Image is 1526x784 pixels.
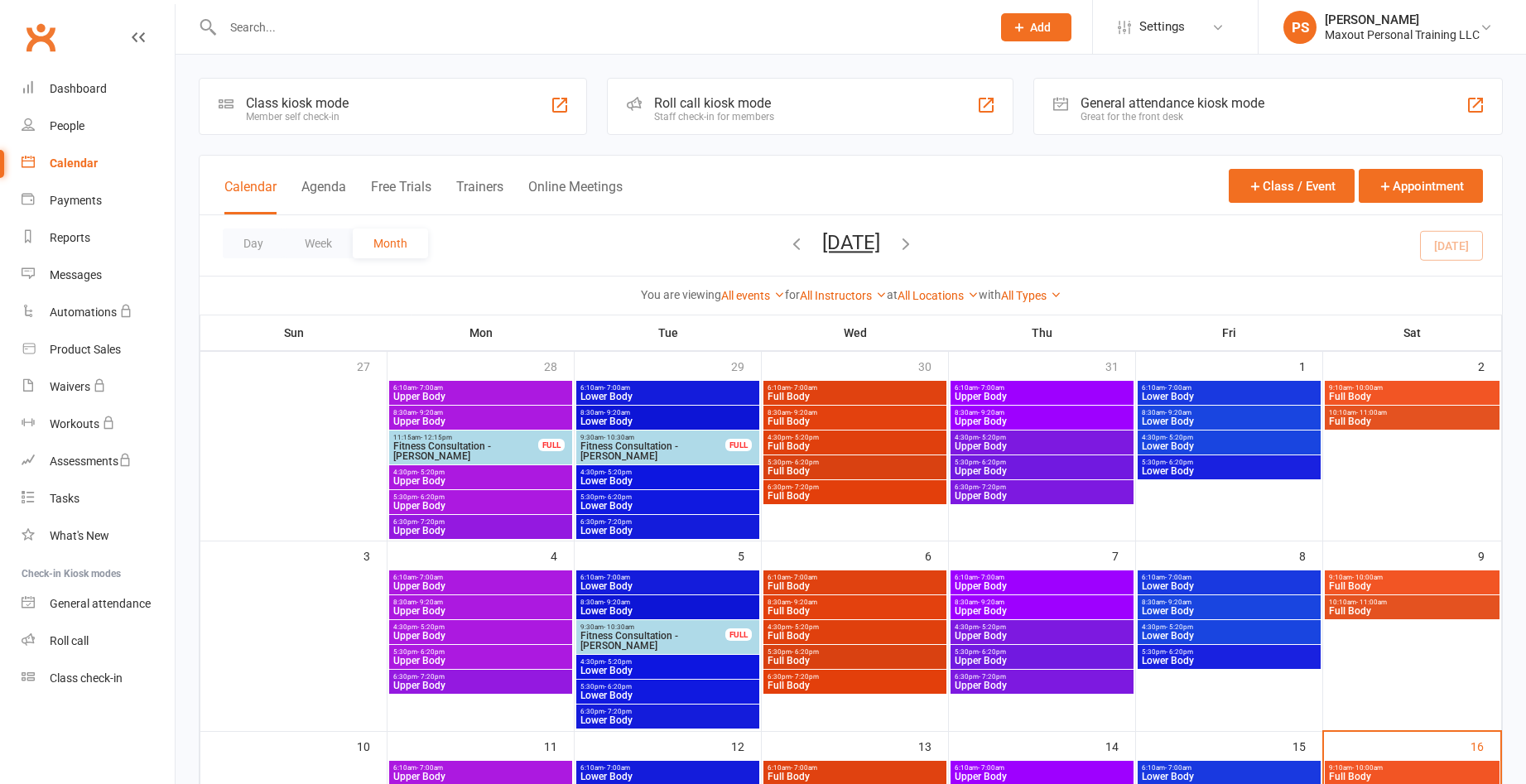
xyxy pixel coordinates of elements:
[791,384,817,392] span: - 7:00am
[654,95,774,111] div: Roll call kiosk mode
[1352,574,1383,581] span: - 10:00am
[22,368,175,406] a: Waivers
[767,631,943,641] span: Full Body
[50,119,84,132] div: People
[580,690,756,700] span: Lower Body
[954,441,1130,451] span: Upper Body
[1166,434,1193,441] span: - 5:20pm
[979,648,1006,656] span: - 6:20pm
[954,409,1130,416] span: 8:30am
[767,623,943,631] span: 4:30pm
[954,483,1130,491] span: 6:30pm
[1141,574,1317,581] span: 6:10am
[580,441,726,461] span: Fitness Consultation - [PERSON_NAME]
[392,392,569,402] span: Upper Body
[954,606,1130,616] span: Upper Body
[978,574,1004,581] span: - 7:00am
[50,380,90,393] div: Waivers
[50,156,98,170] div: Calendar
[1325,27,1480,42] div: Maxout Personal Training LLC
[580,409,756,416] span: 8:30am
[357,352,387,379] div: 27
[417,469,445,476] span: - 5:20pm
[792,623,819,631] span: - 5:20pm
[1105,352,1135,379] div: 31
[954,416,1130,426] span: Upper Body
[954,392,1130,402] span: Upper Body
[654,111,774,123] div: Staff check-in for members
[580,599,756,606] span: 8:30am
[1356,409,1387,416] span: - 11:00am
[791,409,817,416] span: - 9:20am
[954,491,1130,501] span: Upper Body
[1478,541,1501,569] div: 9
[580,715,756,725] span: Lower Body
[417,648,445,656] span: - 6:20pm
[604,518,632,526] span: - 7:20pm
[767,491,943,501] span: Full Body
[353,228,428,258] button: Month
[392,434,539,441] span: 11:15am
[731,732,761,759] div: 12
[357,732,387,759] div: 10
[580,493,756,501] span: 5:30pm
[954,656,1130,666] span: Upper Body
[392,493,569,501] span: 5:30pm
[580,518,756,526] span: 6:30pm
[223,228,284,258] button: Day
[978,599,1004,606] span: - 9:20am
[767,599,943,606] span: 8:30am
[954,466,1130,476] span: Upper Body
[954,681,1130,690] span: Upper Body
[392,673,569,681] span: 6:30pm
[580,526,756,536] span: Lower Body
[1136,315,1323,350] th: Fri
[954,764,1130,772] span: 6:10am
[767,574,943,581] span: 6:10am
[580,501,756,511] span: Lower Body
[1141,623,1317,631] span: 4:30pm
[580,631,726,651] span: Fitness Consultation - [PERSON_NAME]
[22,70,175,108] a: Dashboard
[1165,574,1191,581] span: - 7:00am
[1328,599,1496,606] span: 10:10am
[1112,541,1135,569] div: 7
[580,469,756,476] span: 4:30pm
[604,623,634,631] span: - 10:30am
[1141,434,1317,441] span: 4:30pm
[1141,392,1317,402] span: Lower Body
[1299,541,1322,569] div: 8
[1141,631,1317,641] span: Lower Body
[1030,21,1051,34] span: Add
[580,708,756,715] span: 6:30pm
[50,597,151,610] div: General attendance
[954,623,1130,631] span: 4:30pm
[392,384,569,392] span: 6:10am
[416,599,443,606] span: - 9:20am
[1139,8,1185,46] span: Settings
[416,409,443,416] span: - 9:20am
[392,409,569,416] span: 8:30am
[738,541,761,569] div: 5
[767,764,943,772] span: 6:10am
[50,305,117,319] div: Automations
[50,455,132,468] div: Assessments
[978,409,1004,416] span: - 9:20am
[580,623,726,631] span: 9:30am
[1478,352,1501,379] div: 2
[575,315,762,350] th: Tue
[1359,169,1483,203] button: Appointment
[604,708,632,715] span: - 7:20pm
[1141,416,1317,426] span: Lower Body
[1328,764,1496,772] span: 9:10am
[1165,764,1191,772] span: - 7:00am
[580,581,756,591] span: Lower Body
[725,439,752,451] div: FULL
[604,409,630,416] span: - 9:20am
[800,289,887,302] a: All Instructors
[925,541,948,569] div: 6
[417,493,445,501] span: - 6:20pm
[767,673,943,681] span: 6:30pm
[544,732,574,759] div: 11
[949,315,1136,350] th: Thu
